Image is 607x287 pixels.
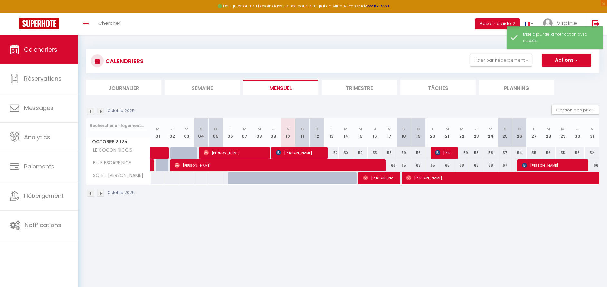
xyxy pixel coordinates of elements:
[24,162,54,170] span: Paiements
[194,118,208,147] th: 04
[470,54,532,67] button: Filtrer par hébergement
[368,118,382,147] th: 16
[214,126,217,132] abbr: D
[276,147,324,159] span: [PERSON_NAME]
[281,118,295,147] th: 10
[498,147,512,159] div: 57
[24,104,53,112] span: Messages
[151,118,165,147] th: 01
[533,126,535,132] abbr: L
[24,45,57,53] span: Calendriers
[93,13,125,35] a: Chercher
[344,126,348,132] abbr: M
[257,126,261,132] abbr: M
[454,118,469,147] th: 22
[435,147,454,159] span: [PERSON_NAME]
[86,80,161,95] li: Journalier
[570,118,585,147] th: 30
[527,118,541,147] th: 27
[358,126,362,132] abbr: M
[104,54,144,68] h3: CALENDRIERS
[339,147,353,159] div: 50
[86,137,150,147] span: Octobre 2025
[543,18,553,28] img: ...
[479,80,554,95] li: Planning
[108,190,135,196] p: Octobre 2025
[541,147,556,159] div: 56
[483,159,498,171] div: 68
[425,118,440,147] th: 20
[363,172,397,184] span: [PERSON_NAME]
[460,126,464,132] abbr: M
[330,126,332,132] abbr: L
[24,133,50,141] span: Analytics
[445,126,449,132] abbr: M
[475,126,478,132] abbr: J
[483,147,498,159] div: 58
[396,118,411,147] th: 18
[440,118,454,147] th: 21
[557,19,577,27] span: Virginie
[469,159,483,171] div: 68
[87,147,134,154] span: LE COCON NICOIS
[417,126,420,132] abbr: D
[411,118,425,147] th: 19
[243,126,247,132] abbr: M
[165,118,179,147] th: 02
[498,159,512,171] div: 67
[353,147,368,159] div: 52
[523,32,596,44] div: Mise à jour de la notification avec succès !
[440,159,454,171] div: 65
[585,118,599,147] th: 31
[175,159,382,171] span: [PERSON_NAME]
[24,74,62,82] span: Réservations
[324,147,339,159] div: 50
[185,126,188,132] abbr: V
[518,126,521,132] abbr: D
[475,18,520,29] button: Besoin d'aide ?
[171,126,174,132] abbr: J
[108,108,135,114] p: Octobre 2025
[287,126,289,132] abbr: V
[87,159,133,167] span: BLUE ESCAPE NICE
[19,18,59,29] img: Super Booking
[402,126,405,132] abbr: S
[570,147,585,159] div: 53
[368,147,382,159] div: 55
[266,118,281,147] th: 09
[98,20,120,26] span: Chercher
[538,13,585,35] a: ... Virginie
[512,147,527,159] div: 54
[489,126,492,132] abbr: V
[561,126,565,132] abbr: M
[546,126,550,132] abbr: M
[272,126,275,132] abbr: J
[25,221,61,229] span: Notifications
[301,126,304,132] abbr: S
[541,118,556,147] th: 28
[591,126,593,132] abbr: V
[322,80,397,95] li: Trimestre
[90,120,147,131] input: Rechercher un logement...
[353,118,368,147] th: 15
[411,159,425,171] div: 63
[156,126,160,132] abbr: M
[24,192,64,200] span: Hébergement
[204,147,266,159] span: [PERSON_NAME]
[339,118,353,147] th: 14
[551,105,599,115] button: Gestion des prix
[179,118,194,147] th: 03
[252,118,266,147] th: 08
[411,147,425,159] div: 56
[374,126,376,132] abbr: J
[454,159,469,171] div: 68
[367,3,390,9] a: >>> ICI <<<<
[396,159,411,171] div: 65
[382,147,397,159] div: 58
[454,147,469,159] div: 59
[396,147,411,159] div: 59
[208,118,223,147] th: 05
[87,172,145,179] span: SOLEIL [PERSON_NAME]
[556,147,570,159] div: 55
[425,159,440,171] div: 65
